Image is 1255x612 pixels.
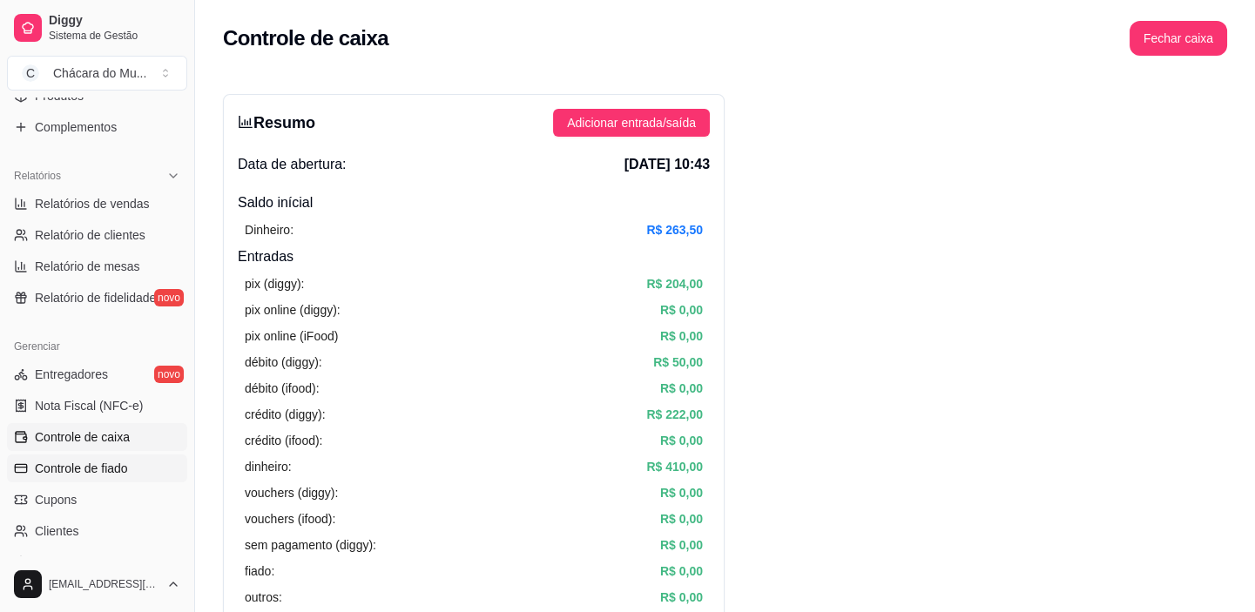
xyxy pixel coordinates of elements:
[245,509,335,528] article: vouchers (ifood):
[660,535,703,555] article: R$ 0,00
[7,333,187,360] div: Gerenciar
[53,64,146,82] div: Chácara do Mu ...
[245,220,294,239] article: Dinheiro:
[223,24,388,52] h2: Controle de caixa
[238,114,253,130] span: bar-chart
[567,113,696,132] span: Adicionar entrada/saída
[35,366,108,383] span: Entregadores
[7,563,187,605] button: [EMAIL_ADDRESS][DOMAIN_NAME]
[7,423,187,451] a: Controle de caixa
[49,13,180,29] span: Diggy
[624,154,710,175] span: [DATE] 10:43
[660,562,703,581] article: R$ 0,00
[35,118,117,136] span: Complementos
[7,7,187,49] a: DiggySistema de Gestão
[245,535,376,555] article: sem pagamento (diggy):
[660,379,703,398] article: R$ 0,00
[14,169,61,183] span: Relatórios
[35,289,156,306] span: Relatório de fidelidade
[49,577,159,591] span: [EMAIL_ADDRESS][DOMAIN_NAME]
[7,190,187,218] a: Relatórios de vendas
[7,486,187,514] a: Cupons
[245,431,322,450] article: crédito (ifood):
[646,457,703,476] article: R$ 410,00
[35,460,128,477] span: Controle de fiado
[660,588,703,607] article: R$ 0,00
[7,360,187,388] a: Entregadoresnovo
[660,483,703,502] article: R$ 0,00
[238,154,347,175] span: Data de abertura:
[35,491,77,508] span: Cupons
[646,220,703,239] article: R$ 263,50
[245,379,320,398] article: débito (ifood):
[245,405,326,424] article: crédito (diggy):
[35,397,143,414] span: Nota Fiscal (NFC-e)
[7,221,187,249] a: Relatório de clientes
[646,274,703,293] article: R$ 204,00
[660,326,703,346] article: R$ 0,00
[35,195,150,212] span: Relatórios de vendas
[7,113,187,141] a: Complementos
[238,192,710,213] h4: Saldo inícial
[646,405,703,424] article: R$ 222,00
[245,274,304,293] article: pix (diggy):
[7,517,187,545] a: Clientes
[35,428,130,446] span: Controle de caixa
[7,454,187,482] a: Controle de fiado
[22,64,39,82] span: C
[1130,21,1227,56] button: Fechar caixa
[7,56,187,91] button: Select a team
[35,226,145,244] span: Relatório de clientes
[245,353,322,372] article: débito (diggy):
[245,483,338,502] article: vouchers (diggy):
[660,431,703,450] article: R$ 0,00
[35,554,79,571] span: Estoque
[7,284,187,312] a: Relatório de fidelidadenovo
[245,326,338,346] article: pix online (iFood)
[660,509,703,528] article: R$ 0,00
[660,300,703,319] article: R$ 0,00
[238,246,710,267] h4: Entradas
[245,300,341,319] article: pix online (diggy):
[49,29,180,43] span: Sistema de Gestão
[7,252,187,280] a: Relatório de mesas
[245,457,292,476] article: dinheiro:
[245,588,282,607] article: outros:
[553,109,710,137] button: Adicionar entrada/saída
[35,258,140,275] span: Relatório de mesas
[653,353,703,372] article: R$ 50,00
[7,548,187,576] a: Estoque
[245,562,274,581] article: fiado:
[35,522,79,540] span: Clientes
[7,392,187,420] a: Nota Fiscal (NFC-e)
[238,111,315,135] h3: Resumo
